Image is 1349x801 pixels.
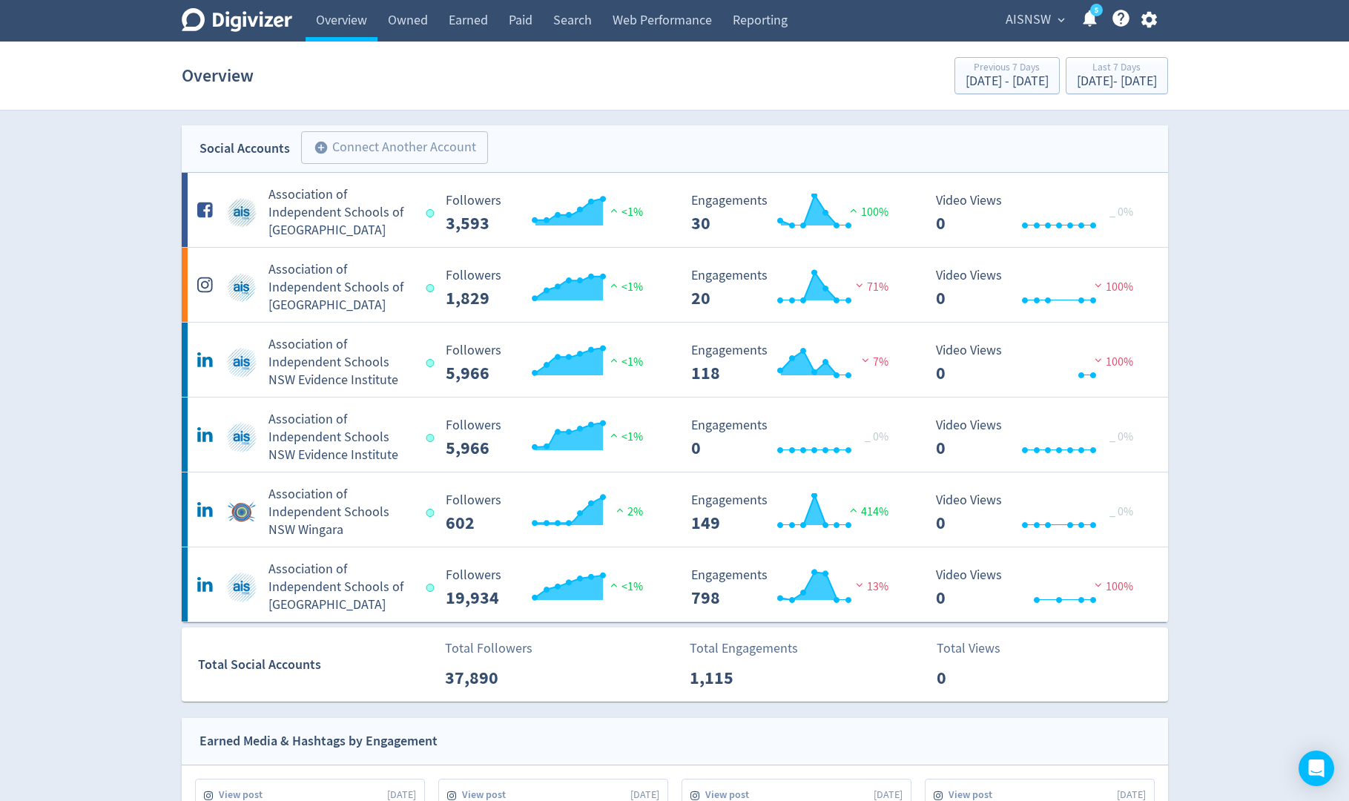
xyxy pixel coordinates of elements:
[1091,579,1106,590] img: negative-performance.svg
[929,343,1151,383] svg: Video Views 0
[182,173,1168,247] a: Association of Independent Schools of NSW undefinedAssociation of Independent Schools of [GEOGRAP...
[227,423,257,452] img: Association of Independent Schools NSW Evidence Institute undefined
[684,493,906,533] svg: Engagements 149
[929,194,1151,233] svg: Video Views 0
[613,504,643,519] span: 2%
[690,665,775,691] p: 1,115
[426,434,439,442] span: Data last synced: 29 Sep 2025, 12:02pm (AEST)
[1077,75,1157,88] div: [DATE] - [DATE]
[445,639,532,659] p: Total Followers
[846,504,861,515] img: positive-performance.svg
[865,429,888,444] span: _ 0%
[607,280,621,291] img: positive-performance.svg
[301,131,488,164] button: Connect Another Account
[1066,57,1168,94] button: Last 7 Days[DATE]- [DATE]
[613,504,627,515] img: positive-performance.svg
[438,194,661,233] svg: Followers ---
[438,493,661,533] svg: Followers ---
[1299,751,1334,786] div: Open Intercom Messenger
[852,280,888,294] span: 71%
[1094,5,1098,16] text: 5
[1109,504,1133,519] span: _ 0%
[966,75,1049,88] div: [DATE] - [DATE]
[929,268,1151,308] svg: Video Views 0
[426,509,439,517] span: Data last synced: 29 Sep 2025, 12:02pm (AEST)
[690,639,798,659] p: Total Engagements
[684,418,906,458] svg: Engagements 0
[182,398,1168,472] a: Association of Independent Schools NSW Evidence Institute undefinedAssociation of Independent Sch...
[684,343,906,383] svg: Engagements 118
[1091,579,1133,594] span: 100%
[929,418,1151,458] svg: Video Views 0
[607,355,621,366] img: positive-performance.svg
[846,205,861,216] img: positive-performance.svg
[684,568,906,607] svg: Engagements 798
[1000,8,1069,32] button: AISNSW
[1109,429,1133,444] span: _ 0%
[846,504,888,519] span: 414%
[1077,62,1157,75] div: Last 7 Days
[227,273,257,303] img: Association of Independent Schools of NSW undefined
[426,284,439,292] span: Data last synced: 29 Sep 2025, 10:02am (AEST)
[607,205,621,216] img: positive-performance.svg
[227,348,257,378] img: Association of Independent Schools NSW Evidence Institute undefined
[199,731,438,752] div: Earned Media & Hashtags by Engagement
[607,355,643,369] span: <1%
[1091,355,1106,366] img: negative-performance.svg
[607,280,643,294] span: <1%
[966,62,1049,75] div: Previous 7 Days
[314,140,329,155] span: add_circle
[937,665,1022,691] p: 0
[852,280,867,291] img: negative-performance.svg
[858,355,873,366] img: negative-performance.svg
[846,205,888,220] span: 100%
[199,138,290,159] div: Social Accounts
[1091,280,1133,294] span: 100%
[438,418,661,458] svg: Followers ---
[198,654,435,676] div: Total Social Accounts
[438,568,661,607] svg: Followers ---
[426,359,439,367] span: Data last synced: 29 Sep 2025, 12:02pm (AEST)
[684,194,906,233] svg: Engagements 30
[937,639,1022,659] p: Total Views
[684,268,906,308] svg: Engagements 20
[1109,205,1133,220] span: _ 0%
[852,579,888,594] span: 13%
[607,205,643,220] span: <1%
[607,579,621,590] img: positive-performance.svg
[182,52,254,99] h1: Overview
[182,547,1168,622] a: Association of Independent Schools of NSW undefinedAssociation of Independent Schools of [GEOGRAP...
[268,561,413,614] h5: Association of Independent Schools of [GEOGRAPHIC_DATA]
[607,429,643,444] span: <1%
[438,343,661,383] svg: Followers ---
[1091,280,1106,291] img: negative-performance.svg
[268,261,413,314] h5: Association of Independent Schools of [GEOGRAPHIC_DATA]
[607,429,621,441] img: positive-performance.svg
[426,584,439,592] span: Data last synced: 29 Sep 2025, 12:02pm (AEST)
[268,411,413,464] h5: Association of Independent Schools NSW Evidence Institute
[852,579,867,590] img: negative-performance.svg
[182,248,1168,322] a: Association of Independent Schools of NSW undefinedAssociation of Independent Schools of [GEOGRAP...
[290,133,488,164] a: Connect Another Account
[227,498,257,527] img: Association of Independent Schools NSW Wingara undefined
[1006,8,1051,32] span: AISNSW
[607,579,643,594] span: <1%
[1090,4,1103,16] a: 5
[227,198,257,228] img: Association of Independent Schools of NSW undefined
[227,573,257,602] img: Association of Independent Schools of NSW undefined
[182,323,1168,397] a: Association of Independent Schools NSW Evidence Institute undefinedAssociation of Independent Sch...
[268,186,413,240] h5: Association of Independent Schools of [GEOGRAPHIC_DATA]
[182,472,1168,547] a: Association of Independent Schools NSW Wingara undefinedAssociation of Independent Schools NSW Wi...
[1091,355,1133,369] span: 100%
[268,486,413,539] h5: Association of Independent Schools NSW Wingara
[268,336,413,389] h5: Association of Independent Schools NSW Evidence Institute
[1055,13,1068,27] span: expand_more
[929,568,1151,607] svg: Video Views 0
[438,268,661,308] svg: Followers ---
[445,665,530,691] p: 37,890
[929,493,1151,533] svg: Video Views 0
[858,355,888,369] span: 7%
[954,57,1060,94] button: Previous 7 Days[DATE] - [DATE]
[426,209,439,217] span: Data last synced: 29 Sep 2025, 10:02am (AEST)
